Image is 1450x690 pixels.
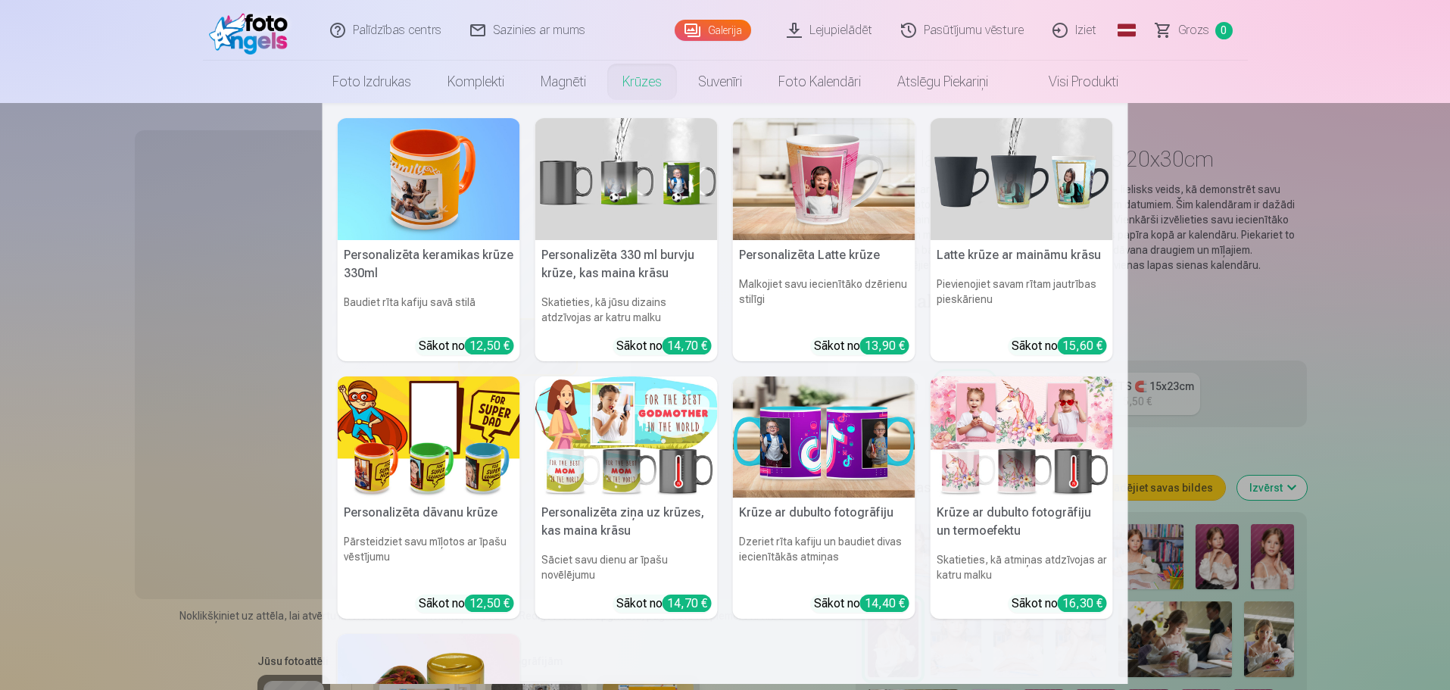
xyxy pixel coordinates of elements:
div: Sākot no [814,595,909,613]
a: Visi produkti [1006,61,1137,103]
a: Personalizēta ziņa uz krūzes, kas maina krāsuPersonalizēta ziņa uz krūzes, kas maina krāsuSāciet ... [535,376,718,620]
a: Personalizēta 330 ml burvju krūze, kas maina krāsuPersonalizēta 330 ml burvju krūze, kas maina kr... [535,118,718,361]
h5: Krūze ar dubulto fotogrāfiju [733,498,915,528]
div: 15,60 € [1058,337,1107,354]
img: Latte krūze ar maināmu krāsu [931,118,1113,240]
a: Latte krūze ar maināmu krāsuLatte krūze ar maināmu krāsuPievienojiet savam rītam jautrības pieskā... [931,118,1113,361]
img: Personalizēta 330 ml burvju krūze, kas maina krāsu [535,118,718,240]
span: Grozs [1178,21,1209,39]
div: 14,70 € [663,337,712,354]
div: Sākot no [616,595,712,613]
div: 14,40 € [860,595,909,612]
div: Sākot no [419,337,514,355]
h5: Personalizēta keramikas krūze 330ml [338,240,520,289]
a: Personalizēta Latte krūzePersonalizēta Latte krūzeMalkojiet savu iecienītāko dzērienu stilīgiSāko... [733,118,915,361]
div: 12,50 € [465,337,514,354]
div: 13,90 € [860,337,909,354]
h5: Personalizēta ziņa uz krūzes, kas maina krāsu [535,498,718,546]
div: Sākot no [1012,595,1107,613]
a: Magnēti [522,61,604,103]
a: Foto izdrukas [314,61,429,103]
h6: Skatieties, kā atmiņas atdzīvojas ar katru malku [931,546,1113,589]
img: Krūze ar dubulto fotogrāfiju un termoefektu [931,376,1113,498]
h6: Pārsteidziet savu mīļotos ar īpašu vēstījumu [338,528,520,589]
h6: Sāciet savu dienu ar īpašu novēlējumu [535,546,718,589]
a: Personalizēta dāvanu krūzePersonalizēta dāvanu krūzePārsteidziet savu mīļotos ar īpašu vēstījumuS... [338,376,520,620]
h5: Personalizēta Latte krūze [733,240,915,270]
h6: Skatieties, kā jūsu dizains atdzīvojas ar katru malku [535,289,718,331]
img: Personalizēta Latte krūze [733,118,915,240]
a: Foto kalendāri [760,61,879,103]
a: Suvenīri [680,61,760,103]
h5: Personalizēta 330 ml burvju krūze, kas maina krāsu [535,240,718,289]
div: Sākot no [419,595,514,613]
img: Personalizēta keramikas krūze 330ml [338,118,520,240]
div: Sākot no [814,337,909,355]
img: /fa1 [209,6,296,55]
h6: Malkojiet savu iecienītāko dzērienu stilīgi [733,270,915,331]
a: Krūze ar dubulto fotogrāfiju un termoefektuKrūze ar dubulto fotogrāfiju un termoefektuSkatieties,... [931,376,1113,620]
span: 0 [1215,22,1233,39]
h5: Latte krūze ar maināmu krāsu [931,240,1113,270]
div: 12,50 € [465,595,514,612]
div: Sākot no [1012,337,1107,355]
a: Atslēgu piekariņi [879,61,1006,103]
div: Sākot no [616,337,712,355]
h6: Pievienojiet savam rītam jautrības pieskārienu [931,270,1113,331]
a: Personalizēta keramikas krūze 330mlPersonalizēta keramikas krūze 330mlBaudiet rīta kafiju savā st... [338,118,520,361]
img: Personalizēta ziņa uz krūzes, kas maina krāsu [535,376,718,498]
div: 16,30 € [1058,595,1107,612]
h5: Personalizēta dāvanu krūze [338,498,520,528]
a: Galerija [675,20,751,41]
h6: Dzeriet rīta kafiju un baudiet divas iecienītākās atmiņas [733,528,915,589]
a: Krūzes [604,61,680,103]
a: Krūze ar dubulto fotogrāfijuKrūze ar dubulto fotogrāfijuDzeriet rīta kafiju un baudiet divas ieci... [733,376,915,620]
img: Personalizēta dāvanu krūze [338,376,520,498]
h5: Krūze ar dubulto fotogrāfiju un termoefektu [931,498,1113,546]
img: Krūze ar dubulto fotogrāfiju [733,376,915,498]
h6: Baudiet rīta kafiju savā stilā [338,289,520,331]
a: Komplekti [429,61,522,103]
div: 14,70 € [663,595,712,612]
